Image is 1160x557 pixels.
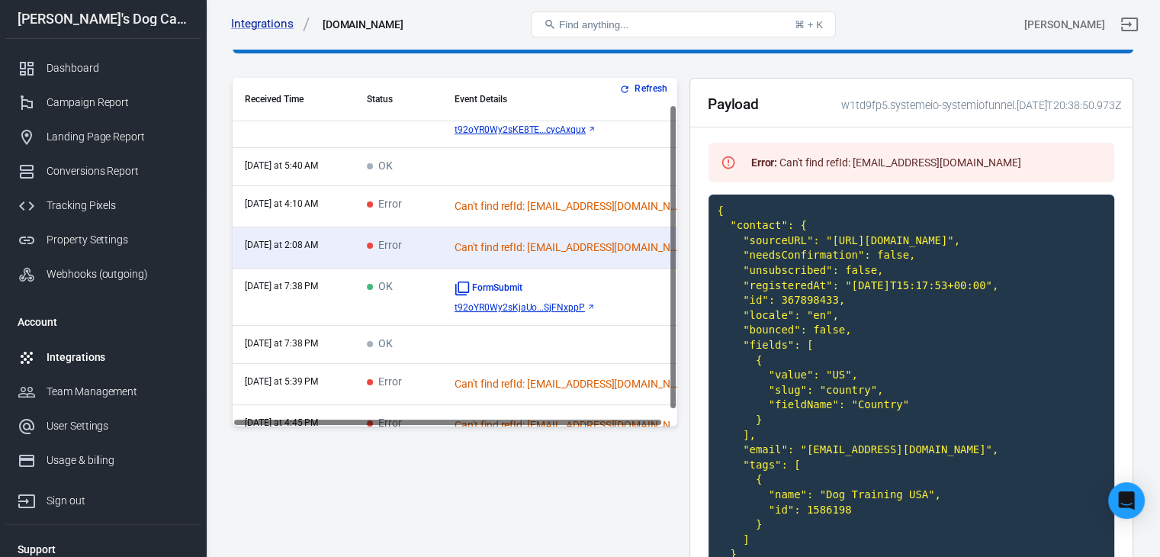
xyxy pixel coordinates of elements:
time: 2025-09-13T04:10:01+05:30 [245,198,318,209]
div: Team Management [47,384,188,400]
div: [PERSON_NAME]'s Dog Care Shop [5,12,201,26]
th: Received Time [233,78,355,121]
span: Standard event name [455,281,522,296]
time: 2025-09-12T17:39:28+05:30 [245,376,318,387]
div: w1td9fp5.systemeio-systemiofunnel.[DATE]T20:38:50.973Z [836,98,1122,114]
time: 2025-09-13T02:08:50+05:30 [245,240,318,250]
a: Sign out [5,478,201,518]
button: Refresh [616,81,673,97]
th: Event Details [442,78,696,121]
a: t92oYR0Wy2sKjaUo...SjFNxppP [455,302,683,313]
span: Find anything... [559,19,628,31]
span: t92oYR0Wy2sKE8TEtEPzrecycAxqux [455,124,586,135]
a: Tracking Pixels [5,188,201,223]
a: User Settings [5,409,201,443]
strong: Error : [751,156,778,169]
a: Campaign Report [5,85,201,120]
div: Sign out [47,493,188,509]
div: Usage & billing [47,452,188,468]
div: Integrations [47,349,188,365]
div: Landing Page Report [47,129,188,145]
a: Team Management [5,375,201,409]
div: Account id: w1td9fp5 [1024,17,1105,33]
a: Conversions Report [5,154,201,188]
div: Property Settings [47,232,188,248]
time: 2025-09-12T19:38:41+05:30 [245,338,318,349]
time: 2025-09-11T16:45:35+05:30 [245,417,318,428]
time: 2025-09-13T05:40:58+05:30 [245,160,318,171]
li: Account [5,304,201,340]
div: Can't find refId: [EMAIL_ADDRESS][DOMAIN_NAME] [455,417,683,433]
span: OK [367,160,393,173]
div: Campaign Report [47,95,188,111]
div: Can't find refId: [EMAIL_ADDRESS][DOMAIN_NAME] [745,149,1027,176]
a: t92oYR0Wy2sKE8TE...cycAxqux [455,124,683,135]
a: Integrations [231,16,310,32]
a: Usage & billing [5,443,201,478]
span: t92oYR0Wy2sKjaUosYig2CSjFNxppP [455,302,585,313]
span: OK [367,281,393,294]
button: Find anything...⌘ + K [531,11,836,37]
a: Webhooks (outgoing) [5,257,201,291]
span: OK [367,338,393,351]
div: Can't find refId: [EMAIL_ADDRESS][DOMAIN_NAME] [455,198,683,214]
a: Property Settings [5,223,201,257]
span: Error [367,198,402,211]
a: Dashboard [5,51,201,85]
a: Landing Page Report [5,120,201,154]
div: Can't find refId: [EMAIL_ADDRESS][DOMAIN_NAME] [455,376,683,392]
div: Tracking Pixels [47,198,188,214]
th: Status [355,78,442,121]
time: 2025-09-12T19:38:41+05:30 [245,281,318,291]
a: Integrations [5,340,201,375]
div: User Settings [47,418,188,434]
span: Error [367,417,402,430]
div: Dashboard [47,60,188,76]
span: Error [367,376,402,389]
h2: Payload [708,96,760,112]
span: Error [367,240,402,253]
div: Systeme.io [323,17,403,32]
div: Conversions Report [47,163,188,179]
div: ⌘ + K [795,19,823,31]
div: Can't find refId: [EMAIL_ADDRESS][DOMAIN_NAME] [455,240,683,256]
div: scrollable content [233,78,677,427]
div: Webhooks (outgoing) [47,266,188,282]
a: Sign out [1111,6,1148,43]
div: Open Intercom Messenger [1108,482,1145,519]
